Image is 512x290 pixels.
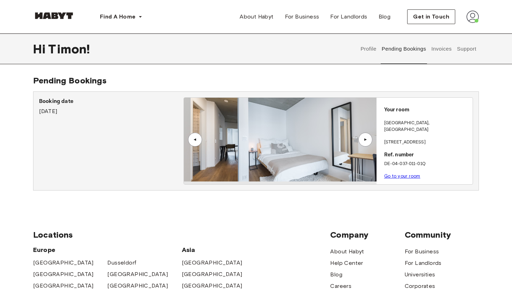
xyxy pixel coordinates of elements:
[379,13,391,21] span: Blog
[33,246,182,254] span: Europe
[466,10,479,23] img: avatar
[182,282,242,290] a: [GEOGRAPHIC_DATA]
[384,139,470,146] p: [STREET_ADDRESS]
[234,10,279,24] a: About Habyt
[330,259,363,267] a: Help Center
[33,259,94,267] a: [GEOGRAPHIC_DATA]
[240,13,273,21] span: About Habyt
[100,13,135,21] span: Find A Home
[384,151,470,159] p: Ref. number
[285,13,319,21] span: For Business
[48,42,90,56] span: Timon !
[330,247,364,256] a: About Habyt
[384,106,470,114] p: Your room
[330,230,404,240] span: Company
[407,9,455,24] button: Get in Touch
[33,12,75,19] img: Habyt
[384,161,470,168] p: DE-04-037-011-01Q
[456,34,477,64] button: Support
[325,10,373,24] a: For Landlords
[330,270,342,279] a: Blog
[33,42,48,56] span: Hi
[405,230,479,240] span: Community
[191,98,383,181] img: Image of the room
[107,282,168,290] a: [GEOGRAPHIC_DATA]
[358,34,479,64] div: user profile tabs
[182,270,242,278] a: [GEOGRAPHIC_DATA]
[182,259,242,267] a: [GEOGRAPHIC_DATA]
[405,247,439,256] a: For Business
[192,137,199,142] div: ▲
[330,13,367,21] span: For Landlords
[39,97,184,116] div: [DATE]
[182,246,256,254] span: Asia
[33,270,94,278] a: [GEOGRAPHIC_DATA]
[384,120,470,133] p: [GEOGRAPHIC_DATA] , [GEOGRAPHIC_DATA]
[405,259,442,267] a: For Landlords
[381,34,427,64] button: Pending Bookings
[39,97,184,106] p: Booking date
[373,10,396,24] a: Blog
[94,10,148,24] button: Find A Home
[362,137,369,142] div: ▲
[107,270,168,278] a: [GEOGRAPHIC_DATA]
[279,10,325,24] a: For Business
[360,34,378,64] button: Profile
[405,270,435,279] a: Universities
[384,173,420,179] a: Go to your room
[33,75,107,85] span: Pending Bookings
[430,34,452,64] button: Invoices
[107,259,136,267] a: Dusseldorf
[33,230,330,240] span: Locations
[413,13,449,21] span: Get in Touch
[33,282,94,290] a: [GEOGRAPHIC_DATA]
